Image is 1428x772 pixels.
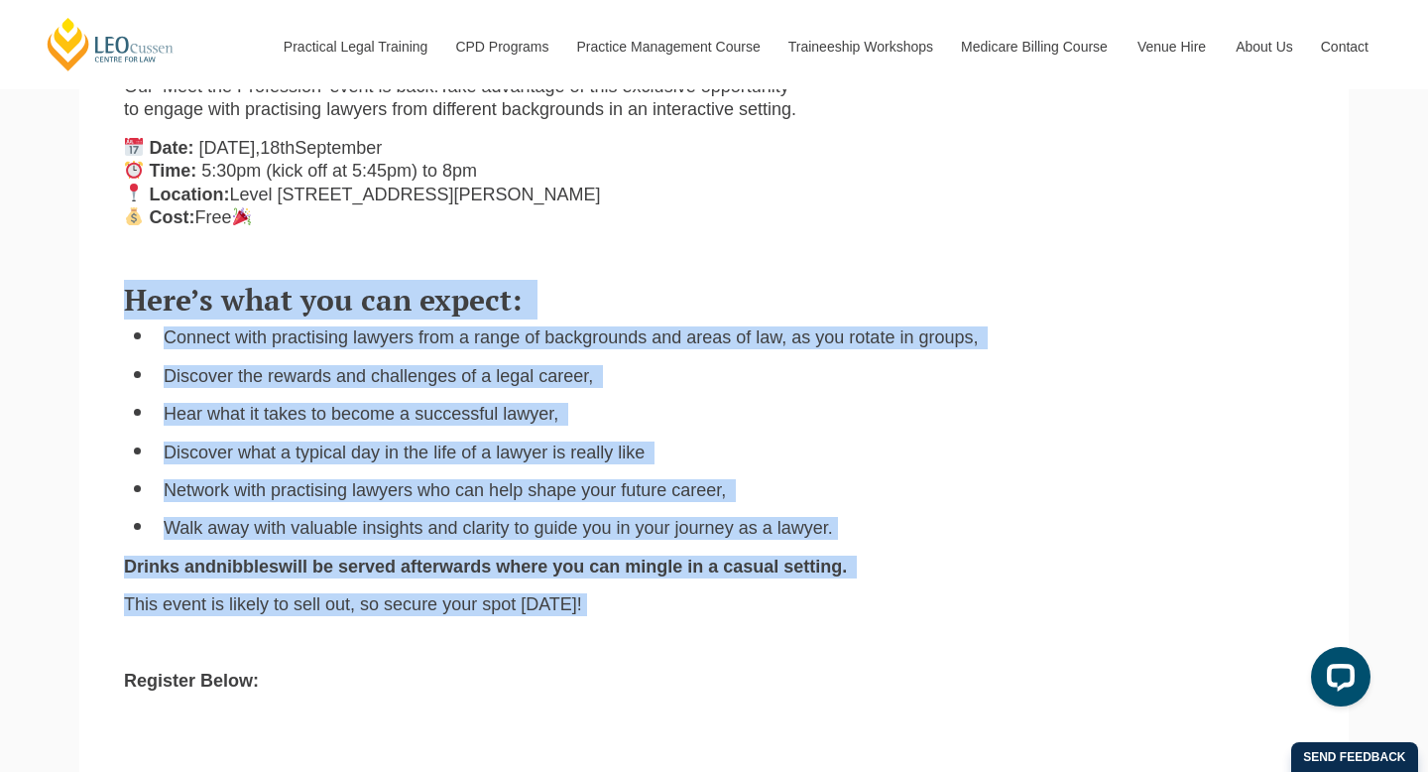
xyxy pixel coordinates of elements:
[260,138,280,158] span: 18
[150,138,194,158] strong: Date:
[773,4,946,89] a: Traineeship Workshops
[124,594,582,614] span: This event is likely to sell out, so secure your spot [DATE]!
[946,4,1123,89] a: Medicare Billing Course
[125,184,143,201] img: 📍
[125,161,143,179] img: ⏰
[164,518,833,538] span: Walk away with valuable insights and clarity to guide you in your journey as a lawyer.
[1221,4,1306,89] a: About Us
[1123,4,1221,89] a: Venue Hire
[269,4,441,89] a: Practical Legal Training
[164,443,645,462] span: Discover what a typical day in the life of a lawyer is really like
[1295,639,1378,722] iframe: LiveChat chat widget
[164,480,726,500] span: Network with practising lawyers who can help shape your future career,
[164,366,593,386] span: Discover the rewards and challenges of a legal career,
[124,671,259,691] strong: Register Below:
[1306,4,1383,89] a: Contact
[125,207,143,225] img: 💰
[124,280,522,320] span: Here’s what you can expect:
[45,16,177,72] a: [PERSON_NAME] Centre for Law
[562,4,773,89] a: Practice Management Course
[125,138,143,156] img: 📅
[280,138,295,158] span: th
[150,207,195,227] strong: Cost:
[124,137,800,230] p: Level [STREET_ADDRESS][PERSON_NAME] Free
[150,185,230,204] strong: Location:
[295,138,382,158] span: September
[164,404,558,424] span: Hear what it takes to become a successful lawyer,
[124,557,216,577] span: Drinks and
[201,161,477,181] span: 5:30pm (kick off at 5:45pm) to 8pm
[164,327,978,347] span: Connect with practising lawyers from a range of backgrounds and areas of law, as you rotate in gr...
[233,207,251,225] img: 🎉
[150,161,197,181] strong: Time:
[216,557,279,577] span: nibbles
[279,557,847,577] span: will be served afterwards where you can mingle in a casual setting.
[440,4,561,89] a: CPD Programs
[199,138,261,158] span: [DATE],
